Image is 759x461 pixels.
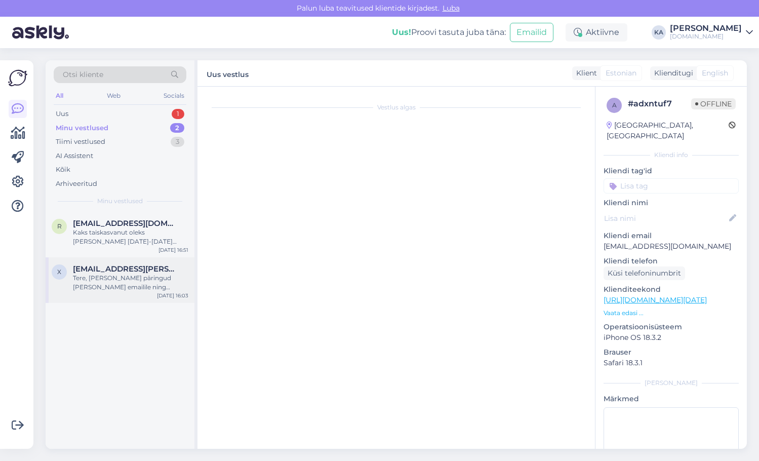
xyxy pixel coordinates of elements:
[207,66,249,80] label: Uus vestlus
[170,123,184,133] div: 2
[105,89,123,102] div: Web
[157,292,188,299] div: [DATE] 16:03
[392,26,506,39] div: Proovi tasuta juba täna:
[604,284,739,295] p: Klienditeekond
[604,347,739,358] p: Brauser
[208,103,585,112] div: Vestlus algas
[670,24,742,32] div: [PERSON_NAME]
[604,332,739,343] p: iPhone OS 18.3.2
[97,197,143,206] span: Minu vestlused
[604,178,739,194] input: Lisa tag
[8,68,27,88] img: Askly Logo
[57,268,61,276] span: x
[652,25,666,40] div: KA
[604,150,739,160] div: Kliendi info
[73,219,178,228] span: rellika6@gmail.com
[604,166,739,176] p: Kliendi tag'id
[73,264,178,274] span: xseina.von.gabel@gmail.com
[56,151,93,161] div: AI Assistent
[56,137,105,147] div: Tiimi vestlused
[604,358,739,368] p: Safari 18.3.1
[54,89,65,102] div: All
[171,137,184,147] div: 3
[56,179,97,189] div: Arhiveeritud
[56,109,68,119] div: Uus
[172,109,184,119] div: 1
[392,27,411,37] b: Uus!
[604,230,739,241] p: Kliendi email
[162,89,186,102] div: Socials
[604,256,739,266] p: Kliendi telefon
[604,295,707,304] a: [URL][DOMAIN_NAME][DATE]
[691,98,736,109] span: Offline
[566,23,627,42] div: Aktiivne
[670,32,742,41] div: [DOMAIN_NAME]
[606,68,636,79] span: Estonian
[57,222,62,230] span: r
[628,98,691,110] div: # adxntuf7
[604,322,739,332] p: Operatsioonisüsteem
[612,101,617,109] span: a
[158,246,188,254] div: [DATE] 16:51
[604,213,727,224] input: Lisa nimi
[604,266,685,280] div: Küsi telefoninumbrit
[604,378,739,388] div: [PERSON_NAME]
[73,274,188,292] div: Tere, [PERSON_NAME] päringud [PERSON_NAME] emailile ning vastame Teile esimesel võimalusel :)
[510,23,553,42] button: Emailid
[440,4,463,13] span: Luba
[607,120,729,141] div: [GEOGRAPHIC_DATA], [GEOGRAPHIC_DATA]
[73,228,188,246] div: Kaks taiskasvanut oleks [PERSON_NAME] [DATE]-[DATE] max? Kui on sellises hinnaklassis võimalik
[604,198,739,208] p: Kliendi nimi
[56,123,108,133] div: Minu vestlused
[650,68,693,79] div: Klienditugi
[604,309,739,318] p: Vaata edasi ...
[63,69,103,80] span: Otsi kliente
[670,24,753,41] a: [PERSON_NAME][DOMAIN_NAME]
[56,165,70,175] div: Kõik
[604,394,739,404] p: Märkmed
[604,241,739,252] p: [EMAIL_ADDRESS][DOMAIN_NAME]
[702,68,728,79] span: English
[572,68,597,79] div: Klient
